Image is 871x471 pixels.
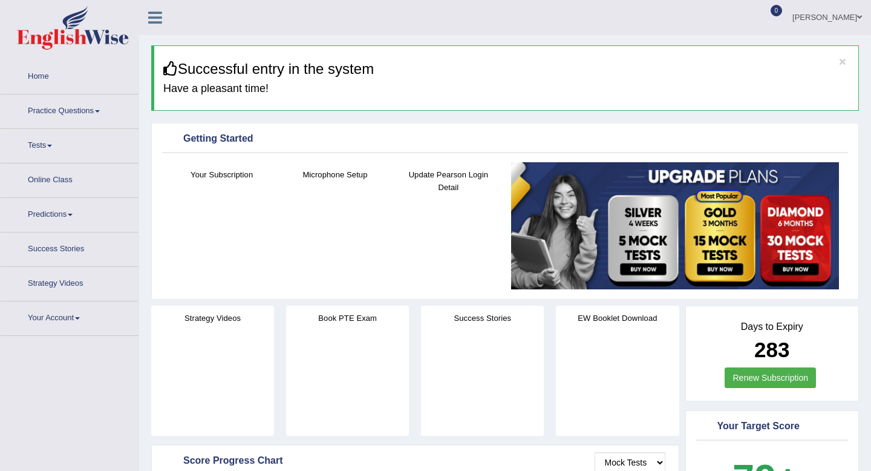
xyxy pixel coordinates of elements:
[1,267,139,297] a: Strategy Videos
[398,168,499,194] h4: Update Pearson Login Detail
[1,301,139,332] a: Your Account
[839,55,846,68] button: ×
[725,367,816,388] a: Renew Subscription
[286,312,409,324] h4: Book PTE Exam
[165,452,665,470] div: Score Progress Chart
[1,163,139,194] a: Online Class
[1,198,139,228] a: Predictions
[165,130,845,148] div: Getting Started
[511,162,839,289] img: small5.jpg
[1,60,139,90] a: Home
[699,418,846,436] div: Your Target Score
[699,321,846,332] h4: Days to Expiry
[556,312,679,324] h4: EW Booklet Download
[163,61,849,77] h3: Successful entry in the system
[771,5,783,16] span: 0
[421,312,544,324] h4: Success Stories
[1,129,139,159] a: Tests
[163,83,849,95] h4: Have a pleasant time!
[284,168,385,181] h4: Microphone Setup
[754,338,789,361] b: 283
[171,168,272,181] h4: Your Subscription
[1,94,139,125] a: Practice Questions
[151,312,274,324] h4: Strategy Videos
[1,232,139,263] a: Success Stories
